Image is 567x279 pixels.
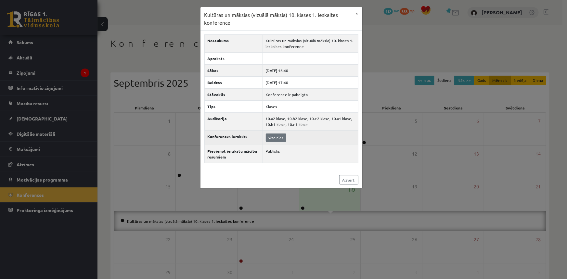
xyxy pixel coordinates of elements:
td: [DATE] 17:40 [263,77,358,89]
td: [DATE] 16:40 [263,65,358,77]
td: Konference ir pabeigta [263,89,358,101]
td: Publisks [263,145,358,163]
td: 10.a2 klase, 10.b2 klase, 10.c2 klase, 10.a1 klase, 10.b1 klase, 10.c1 klase [263,113,358,131]
button: × [352,7,362,19]
th: Sākas [204,65,263,77]
a: Skatīties [266,133,286,142]
td: Kultūras un mākslas (vizuālā māksla) 10. klases 1. ieskaites konference [263,35,358,53]
td: Klases [263,101,358,113]
h3: Kultūras un mākslas (vizuālā māksla) 10. klases 1. ieskaites konference [204,11,352,26]
th: Pievienot ierakstu mācību resursiem [204,145,263,163]
th: Stāvoklis [204,89,263,101]
th: Tips [204,101,263,113]
th: Auditorija [204,113,263,131]
a: Aizvērt [339,175,358,184]
th: Konferences ieraksts [204,131,263,145]
th: Beidzas [204,77,263,89]
th: Nosaukums [204,35,263,53]
th: Apraksts [204,53,263,65]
